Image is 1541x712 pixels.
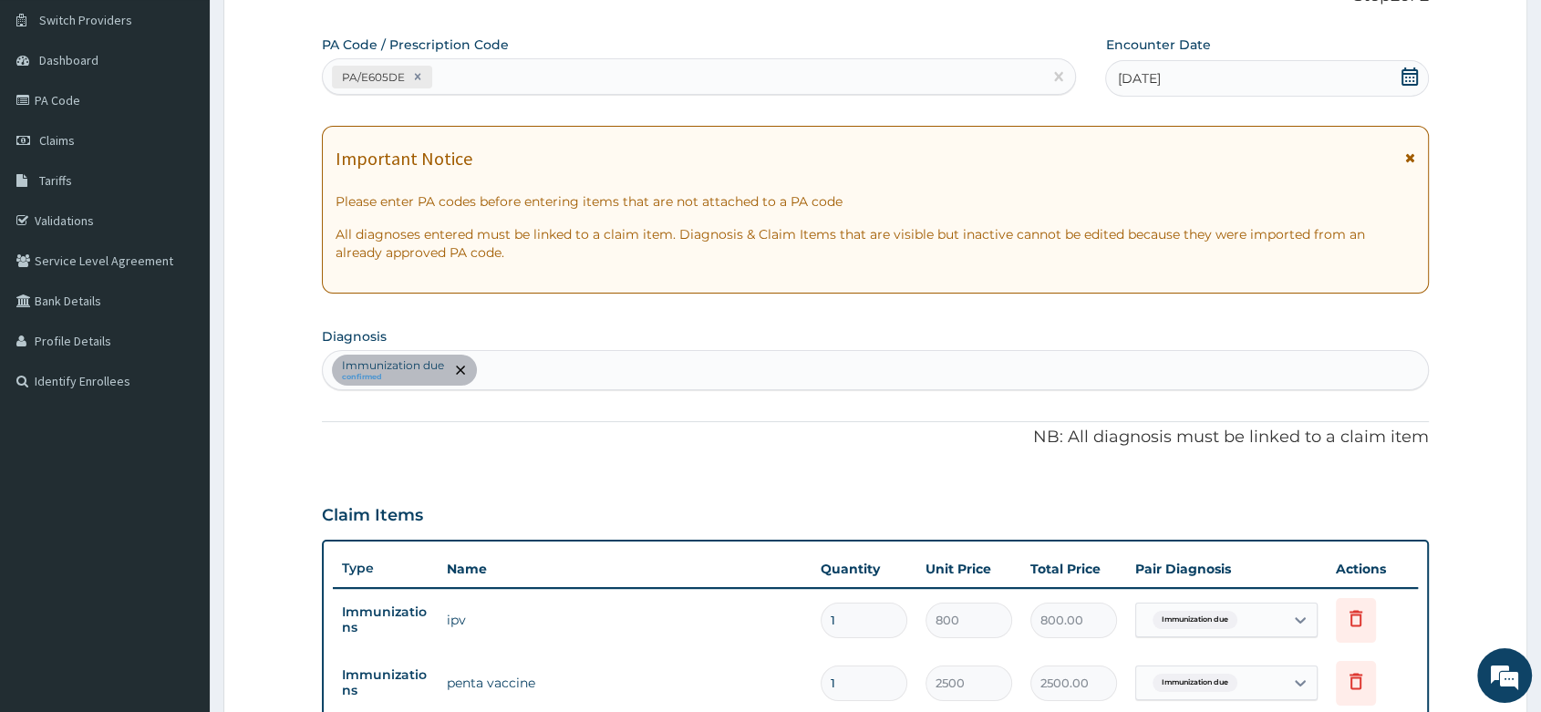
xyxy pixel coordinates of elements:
h3: Claim Items [322,506,423,526]
label: Diagnosis [322,327,387,346]
th: Name [438,551,812,587]
span: remove selection option [452,362,469,378]
small: confirmed [342,373,444,382]
div: Chat with us now [95,102,306,126]
p: NB: All diagnosis must be linked to a claim item [322,426,1429,449]
span: Immunization due [1153,611,1237,629]
th: Quantity [812,551,916,587]
td: ipv [438,602,812,638]
td: penta vaccine [438,665,812,701]
span: Dashboard [39,52,98,68]
th: Total Price [1021,551,1126,587]
th: Unit Price [916,551,1021,587]
div: Minimize live chat window [299,9,343,53]
td: Immunizations [333,595,438,645]
td: Immunizations [333,658,438,707]
textarea: Type your message and hit 'Enter' [9,498,347,562]
span: Immunization due [1153,674,1237,692]
img: d_794563401_company_1708531726252_794563401 [34,91,74,137]
th: Actions [1327,551,1418,587]
label: Encounter Date [1105,36,1210,54]
th: Pair Diagnosis [1126,551,1327,587]
span: We're online! [106,230,252,414]
label: PA Code / Prescription Code [322,36,509,54]
p: All diagnoses entered must be linked to a claim item. Diagnosis & Claim Items that are visible bu... [336,225,1415,262]
p: Immunization due [342,358,444,373]
span: Switch Providers [39,12,132,28]
span: [DATE] [1117,69,1160,88]
h1: Important Notice [336,149,472,169]
div: PA/E605DE [336,67,408,88]
p: Please enter PA codes before entering items that are not attached to a PA code [336,192,1415,211]
span: Tariffs [39,172,72,189]
th: Type [333,552,438,585]
span: Claims [39,132,75,149]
